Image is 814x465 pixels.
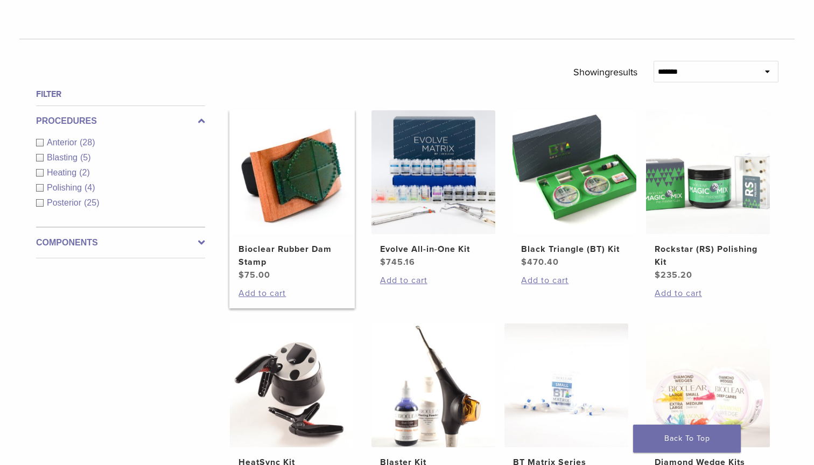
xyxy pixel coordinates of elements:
[655,270,692,280] bdi: 235.20
[371,110,496,269] a: Evolve All-in-One KitEvolve All-in-One Kit $745.16
[238,287,345,300] a: Add to cart: “Bioclear Rubber Dam Stamp”
[655,270,661,280] span: $
[36,115,205,128] label: Procedures
[504,323,628,447] img: BT Matrix Series
[36,88,205,101] h4: Filter
[85,183,95,192] span: (4)
[380,257,415,267] bdi: 745.16
[230,323,354,447] img: HeatSync Kit
[47,168,79,177] span: Heating
[238,270,270,280] bdi: 75.00
[230,110,354,234] img: Bioclear Rubber Dam Stamp
[513,110,636,234] img: Black Triangle (BT) Kit
[521,257,559,267] bdi: 470.40
[512,110,637,269] a: Black Triangle (BT) KitBlack Triangle (BT) Kit $470.40
[80,138,95,147] span: (28)
[380,243,487,256] h2: Evolve All-in-One Kit
[80,153,91,162] span: (5)
[238,270,244,280] span: $
[646,110,770,234] img: Rockstar (RS) Polishing Kit
[521,274,628,287] a: Add to cart: “Black Triangle (BT) Kit”
[79,168,90,177] span: (2)
[47,198,84,207] span: Posterior
[521,243,628,256] h2: Black Triangle (BT) Kit
[646,323,770,447] img: Diamond Wedge Kits
[380,274,487,287] a: Add to cart: “Evolve All-in-One Kit”
[47,183,85,192] span: Polishing
[655,287,761,300] a: Add to cart: “Rockstar (RS) Polishing Kit”
[47,138,80,147] span: Anterior
[47,153,80,162] span: Blasting
[655,243,761,269] h2: Rockstar (RS) Polishing Kit
[521,257,527,267] span: $
[238,243,345,269] h2: Bioclear Rubber Dam Stamp
[36,236,205,249] label: Components
[633,425,741,453] a: Back To Top
[229,110,355,281] a: Bioclear Rubber Dam StampBioclear Rubber Dam Stamp $75.00
[380,257,386,267] span: $
[645,110,771,281] a: Rockstar (RS) Polishing KitRockstar (RS) Polishing Kit $235.20
[573,61,637,83] p: Showing results
[371,323,495,447] img: Blaster Kit
[371,110,495,234] img: Evolve All-in-One Kit
[84,198,99,207] span: (25)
